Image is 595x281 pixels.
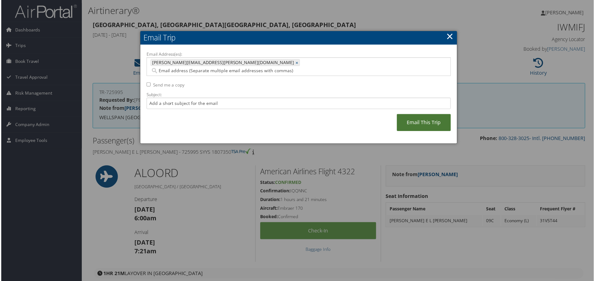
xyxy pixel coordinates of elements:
h2: Email Trip [140,31,458,45]
label: Subject: [146,92,452,98]
label: Email Address(es): [146,51,452,58]
a: Email This Trip [397,115,452,132]
a: × [447,30,454,43]
span: [PERSON_NAME][EMAIL_ADDRESS][PERSON_NAME][DOMAIN_NAME] [150,60,294,66]
input: Email address (Separate multiple email addresses with commas) [150,68,364,74]
label: Send me a copy [152,82,184,88]
input: Add a short subject for the email [146,98,452,110]
a: × [296,60,300,66]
